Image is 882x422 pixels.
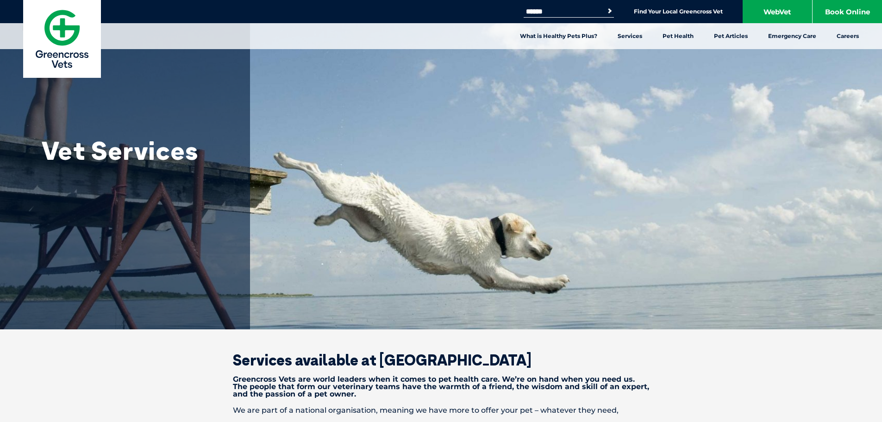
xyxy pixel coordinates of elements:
h2: Services available at [GEOGRAPHIC_DATA] [200,353,682,367]
a: Emergency Care [758,23,826,49]
a: Services [607,23,652,49]
button: Search [605,6,614,16]
strong: Greencross Vets are world leaders when it comes to pet health care. We’re on hand when you need u... [233,375,649,398]
a: Careers [826,23,869,49]
a: Pet Articles [704,23,758,49]
a: Pet Health [652,23,704,49]
a: What is Healthy Pets Plus? [510,23,607,49]
h1: Vet Services [42,137,227,164]
a: Find Your Local Greencross Vet [634,8,723,15]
